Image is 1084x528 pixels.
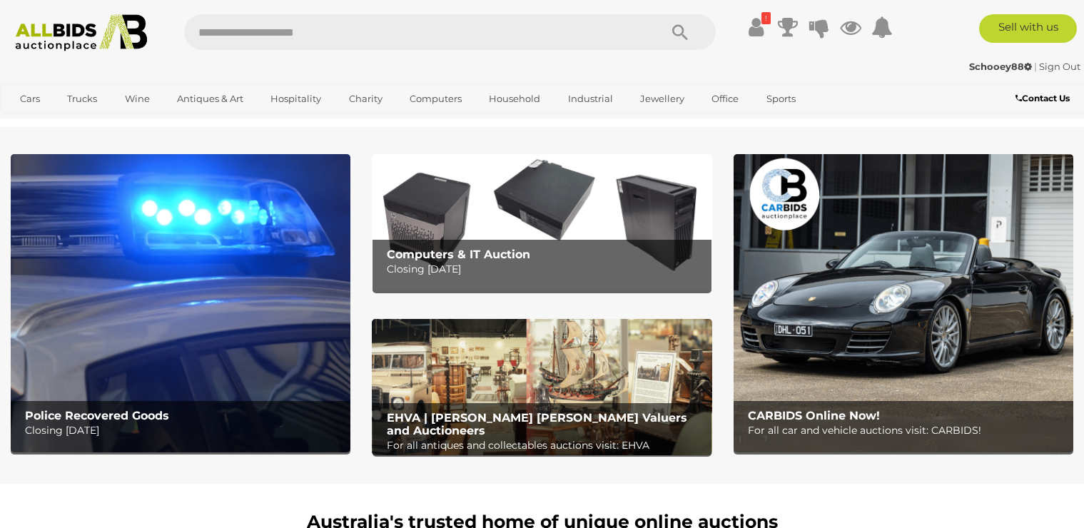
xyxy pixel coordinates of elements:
[340,87,392,111] a: Charity
[748,422,1066,440] p: For all car and vehicle auctions visit: CARBIDS!
[746,14,767,40] a: !
[480,87,549,111] a: Household
[11,154,350,452] a: Police Recovered Goods Police Recovered Goods Closing [DATE]
[1034,61,1037,72] span: |
[702,87,748,111] a: Office
[387,437,705,455] p: For all antiques and collectables auctions visit: EHVA
[8,14,154,51] img: Allbids.com.au
[372,154,711,290] img: Computers & IT Auction
[25,422,343,440] p: Closing [DATE]
[757,87,805,111] a: Sports
[979,14,1077,43] a: Sell with us
[559,87,622,111] a: Industrial
[1015,91,1073,106] a: Contact Us
[116,87,159,111] a: Wine
[400,87,471,111] a: Computers
[11,154,350,452] img: Police Recovered Goods
[372,319,711,455] a: EHVA | Evans Hastings Valuers and Auctioneers EHVA | [PERSON_NAME] [PERSON_NAME] Valuers and Auct...
[631,87,694,111] a: Jewellery
[372,319,711,455] img: EHVA | Evans Hastings Valuers and Auctioneers
[11,111,131,134] a: [GEOGRAPHIC_DATA]
[969,61,1032,72] strong: Schooey88
[11,87,49,111] a: Cars
[372,154,711,290] a: Computers & IT Auction Computers & IT Auction Closing [DATE]
[734,154,1073,452] img: CARBIDS Online Now!
[25,409,169,422] b: Police Recovered Goods
[1015,93,1070,103] b: Contact Us
[761,12,771,24] i: !
[644,14,716,50] button: Search
[58,87,106,111] a: Trucks
[969,61,1034,72] a: Schooey88
[168,87,253,111] a: Antiques & Art
[387,248,530,261] b: Computers & IT Auction
[387,411,687,437] b: EHVA | [PERSON_NAME] [PERSON_NAME] Valuers and Auctioneers
[734,154,1073,452] a: CARBIDS Online Now! CARBIDS Online Now! For all car and vehicle auctions visit: CARBIDS!
[1039,61,1080,72] a: Sign Out
[748,409,880,422] b: CARBIDS Online Now!
[261,87,330,111] a: Hospitality
[387,260,705,278] p: Closing [DATE]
